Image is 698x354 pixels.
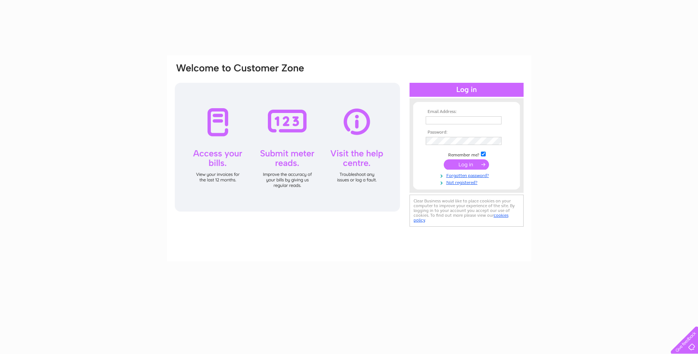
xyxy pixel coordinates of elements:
[424,109,509,114] th: Email Address:
[410,195,524,227] div: Clear Business would like to place cookies on your computer to improve your experience of the sit...
[424,151,509,158] td: Remember me?
[426,171,509,178] a: Forgotten password?
[444,159,489,170] input: Submit
[414,213,509,223] a: cookies policy
[426,178,509,185] a: Not registered?
[424,130,509,135] th: Password:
